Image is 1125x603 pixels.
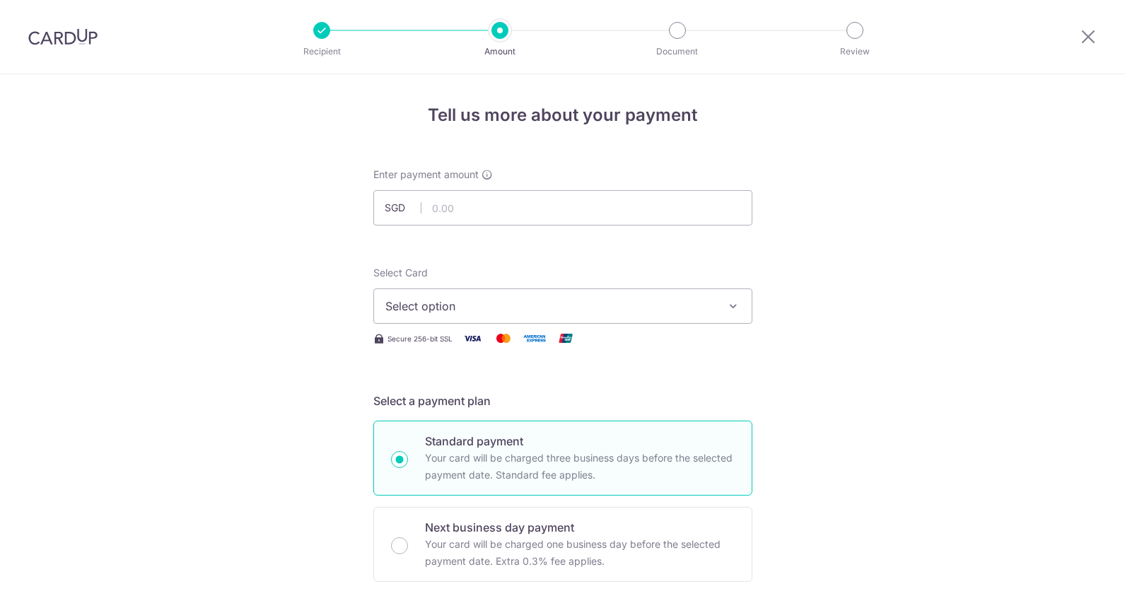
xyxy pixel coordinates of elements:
[373,288,752,324] button: Select option
[373,103,752,128] h4: Tell us more about your payment
[425,536,735,570] p: Your card will be charged one business day before the selected payment date. Extra 0.3% fee applies.
[425,433,735,450] p: Standard payment
[425,519,735,536] p: Next business day payment
[520,329,549,347] img: American Express
[373,267,428,279] span: translation missing: en.payables.payment_networks.credit_card.summary.labels.select_card
[385,298,715,315] span: Select option
[373,392,752,409] h5: Select a payment plan
[373,168,479,182] span: Enter payment amount
[269,45,374,59] p: Recipient
[387,333,453,344] span: Secure 256-bit SSL
[552,329,580,347] img: Union Pay
[489,329,518,347] img: Mastercard
[803,45,907,59] p: Review
[458,329,486,347] img: Visa
[425,450,735,484] p: Your card will be charged three business days before the selected payment date. Standard fee appl...
[373,190,752,226] input: 0.00
[448,45,552,59] p: Amount
[28,28,98,45] img: CardUp
[625,45,730,59] p: Document
[385,201,421,215] span: SGD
